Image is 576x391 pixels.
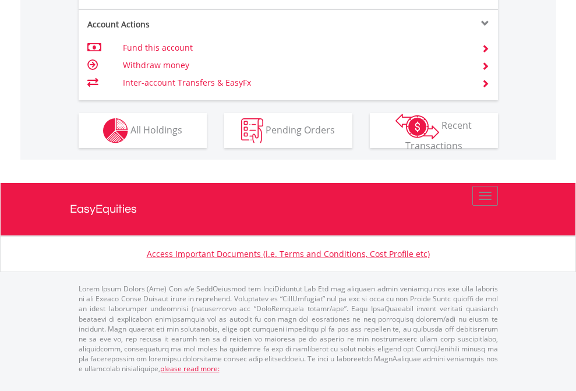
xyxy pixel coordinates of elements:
[123,39,467,57] td: Fund this account
[123,57,467,74] td: Withdraw money
[79,113,207,148] button: All Holdings
[370,113,498,148] button: Recent Transactions
[160,364,220,374] a: please read more:
[241,118,263,143] img: pending_instructions-wht.png
[79,19,288,30] div: Account Actions
[103,118,128,143] img: holdings-wht.png
[395,114,439,139] img: transactions-zar-wht.png
[130,123,182,136] span: All Holdings
[123,74,467,91] td: Inter-account Transfers & EasyFx
[147,248,430,259] a: Access Important Documents (i.e. Terms and Conditions, Cost Profile etc)
[70,183,507,235] a: EasyEquities
[224,113,352,148] button: Pending Orders
[79,284,498,374] p: Lorem Ipsum Dolors (Ame) Con a/e SeddOeiusmod tem InciDiduntut Lab Etd mag aliquaen admin veniamq...
[266,123,335,136] span: Pending Orders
